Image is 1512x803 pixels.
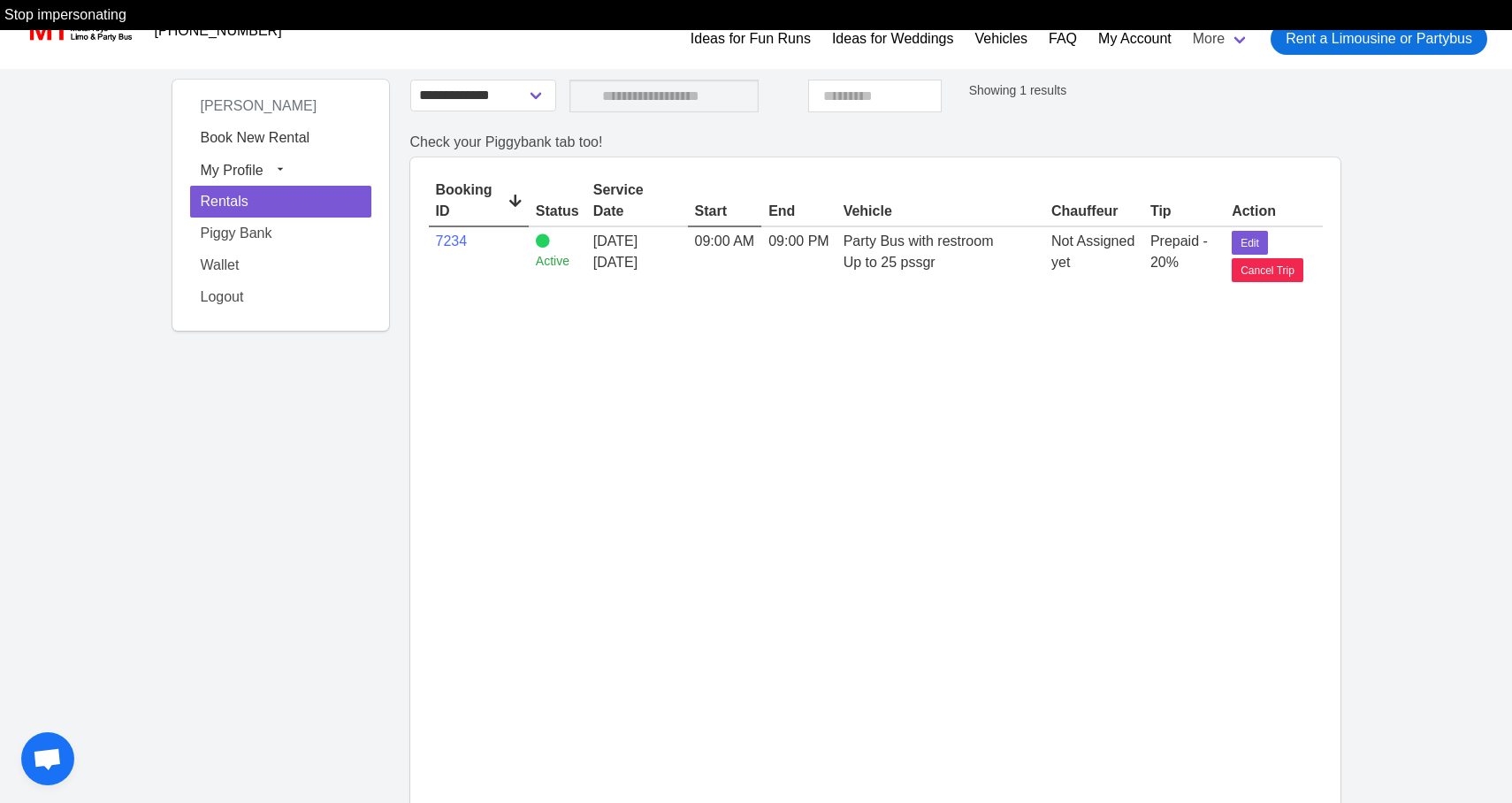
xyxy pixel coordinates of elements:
[1241,235,1259,251] span: Edit
[410,134,1340,150] h2: Check your Piggybank tab too!
[844,201,1037,222] div: Vehicle
[695,233,755,249] span: 09:00 AM
[969,83,1067,97] small: Showing 1 results
[536,252,579,271] small: Active
[1232,231,1268,255] button: Edit
[190,249,371,281] a: Wallet
[436,233,468,249] a: 7234
[768,233,829,249] span: 09:00 PM
[1232,233,1268,249] a: Edit
[593,252,681,273] span: [DATE]
[1286,28,1472,50] span: Rent a Limousine or Partybus
[844,255,935,270] span: Up to 25 pssgr
[1049,28,1077,50] a: FAQ
[1241,263,1294,279] span: Cancel Trip
[201,162,263,177] span: My Profile
[1232,201,1321,222] div: Action
[190,218,371,249] a: Piggy Bank
[844,233,994,249] span: Party Bus with restroom
[695,201,755,222] div: Start
[974,28,1027,50] a: Vehicles
[144,13,293,49] a: [PHONE_NUMBER]
[190,91,328,120] span: [PERSON_NAME]
[1051,233,1134,270] span: Not Assigned yet
[1150,233,1208,270] span: Prepaid - 20%
[4,7,126,22] a: Stop impersonating
[593,180,681,222] div: Service Date
[190,186,371,218] a: Rentals
[1182,16,1260,62] a: More
[832,28,954,50] a: Ideas for Weddings
[1150,201,1218,222] div: Tip
[190,281,371,313] a: Logout
[1232,258,1303,282] button: Cancel Trip
[21,732,74,785] div: Open chat
[190,122,371,154] a: Book New Rental
[1098,28,1172,50] a: My Account
[768,201,829,222] div: End
[1051,201,1136,222] div: Chauffeur
[190,154,371,186] button: My Profile
[436,180,522,222] div: Booking ID
[536,201,579,222] div: Status
[1271,23,1487,55] a: Rent a Limousine or Partybus
[25,19,134,43] img: MotorToys Logo
[691,28,811,50] a: Ideas for Fun Runs
[593,233,638,249] span: [DATE]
